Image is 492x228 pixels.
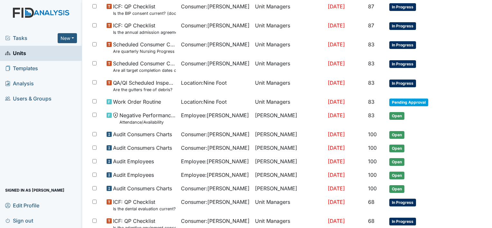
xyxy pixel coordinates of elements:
[58,33,77,43] button: New
[113,48,176,54] small: Are quarterly Nursing Progress Notes/Visual Assessments completed by the end of the month followi...
[252,128,325,141] td: [PERSON_NAME]
[181,198,250,206] span: Consumer : [PERSON_NAME]
[252,76,325,95] td: Unit Managers
[181,3,250,10] span: Consumer : [PERSON_NAME]
[328,3,345,10] span: [DATE]
[252,155,325,168] td: [PERSON_NAME]
[389,131,404,139] span: Open
[181,98,227,106] span: Location : Nine Foot
[113,41,176,54] span: Scheduled Consumer Chart Review Are quarterly Nursing Progress Notes/Visual Assessments completed...
[328,158,345,165] span: [DATE]
[5,63,38,73] span: Templates
[328,22,345,29] span: [DATE]
[113,79,176,93] span: QA/QI Scheduled Inspection Are the gutters free of debris?
[5,94,52,104] span: Users & Groups
[389,41,416,49] span: In Progress
[181,130,250,138] span: Consumer : [PERSON_NAME]
[181,41,250,48] span: Consumer : [PERSON_NAME]
[389,99,428,106] span: Pending Approval
[389,185,404,193] span: Open
[328,145,345,151] span: [DATE]
[113,60,176,73] span: Scheduled Consumer Chart Review Are all target completion dates current (not expired)?
[252,57,325,76] td: Unit Managers
[5,200,39,210] span: Edit Profile
[181,60,250,67] span: Consumer : [PERSON_NAME]
[328,80,345,86] span: [DATE]
[389,22,416,30] span: In Progress
[368,185,377,192] span: 100
[113,22,176,35] span: ICF: QP Checklist Is the annual admission agreement current? (document the date in the comment se...
[252,95,325,109] td: Unit Managers
[119,119,176,125] small: Attendance/Availability
[113,198,176,212] span: ICF: QP Checklist Is the dental evaluation current? (document the date, oral rating, and goal # i...
[368,218,374,224] span: 68
[113,130,172,138] span: Audit Consumers Charts
[328,41,345,48] span: [DATE]
[5,79,34,89] span: Analysis
[113,10,176,16] small: Is the BIP consent current? (document the date, BIP number in the comment section)
[181,185,250,192] span: Consumer : [PERSON_NAME]
[368,60,374,67] span: 83
[252,182,325,195] td: [PERSON_NAME]
[119,111,176,125] span: Negative Performance Review Attendance/Availability
[113,185,172,192] span: Audit Consumers Charts
[368,131,377,138] span: 100
[328,112,345,119] span: [DATE]
[5,215,33,225] span: Sign out
[113,98,161,106] span: Work Order Routine
[368,99,374,105] span: 83
[389,3,416,11] span: In Progress
[328,131,345,138] span: [DATE]
[252,109,325,128] td: [PERSON_NAME]
[113,3,176,16] span: ICF: QP Checklist Is the BIP consent current? (document the date, BIP number in the comment section)
[5,185,64,195] span: Signed in as [PERSON_NAME]
[389,172,404,179] span: Open
[368,41,374,48] span: 83
[252,19,325,38] td: Unit Managers
[389,60,416,68] span: In Progress
[368,112,374,119] span: 83
[328,172,345,178] span: [DATE]
[252,141,325,155] td: [PERSON_NAME]
[389,145,404,152] span: Open
[113,87,176,93] small: Are the gutters free of debris?
[389,199,416,206] span: In Progress
[181,22,250,29] span: Consumer : [PERSON_NAME]
[252,195,325,214] td: Unit Managers
[113,29,176,35] small: Is the annual admission agreement current? (document the date in the comment section)
[181,157,249,165] span: Employee : [PERSON_NAME]
[328,218,345,224] span: [DATE]
[389,218,416,225] span: In Progress
[113,157,154,165] span: Audit Employees
[5,48,26,58] span: Units
[368,3,374,10] span: 87
[113,206,176,212] small: Is the dental evaluation current? (document the date, oral rating, and goal # if needed in the co...
[328,199,345,205] span: [DATE]
[328,99,345,105] span: [DATE]
[5,34,58,42] a: Tasks
[389,112,404,120] span: Open
[181,217,250,225] span: Consumer : [PERSON_NAME]
[113,67,176,73] small: Are all target completion dates current (not expired)?
[368,145,377,151] span: 100
[368,172,377,178] span: 100
[368,158,377,165] span: 100
[181,144,250,152] span: Consumer : [PERSON_NAME]
[368,199,374,205] span: 68
[328,185,345,192] span: [DATE]
[113,144,172,152] span: Audit Consumers Charts
[389,80,416,87] span: In Progress
[181,171,249,179] span: Employee : [PERSON_NAME]
[113,171,154,179] span: Audit Employees
[181,79,227,87] span: Location : Nine Foot
[368,80,374,86] span: 83
[181,111,249,119] span: Employee : [PERSON_NAME]
[389,158,404,166] span: Open
[252,168,325,182] td: [PERSON_NAME]
[252,38,325,57] td: Unit Managers
[368,22,374,29] span: 87
[328,60,345,67] span: [DATE]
